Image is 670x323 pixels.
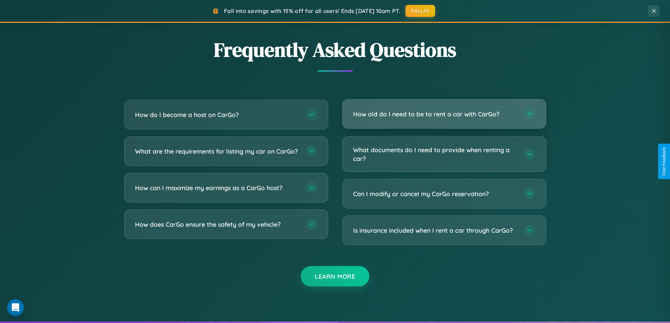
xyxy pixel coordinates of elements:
[135,220,299,229] h3: How does CarGo ensure the safety of my vehicle?
[353,110,517,118] h3: How old do I need to be to rent a car with CarGo?
[135,183,299,192] h3: How can I maximize my earnings as a CarGo host?
[353,189,517,198] h3: Can I modify or cancel my CarGo reservation?
[7,299,24,316] div: Open Intercom Messenger
[406,5,435,17] button: FALL15
[353,226,517,235] h3: Is insurance included when I rent a car through CarGo?
[301,266,369,286] button: Learn More
[353,146,517,163] h3: What documents do I need to provide when renting a car?
[135,110,299,119] h3: How do I become a host on CarGo?
[224,7,400,14] span: Fall into savings with 15% off for all users! Ends [DATE] 10am PT.
[124,36,546,63] h2: Frequently Asked Questions
[135,147,299,156] h3: What are the requirements for listing my car on CarGo?
[662,147,666,176] div: Give Feedback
